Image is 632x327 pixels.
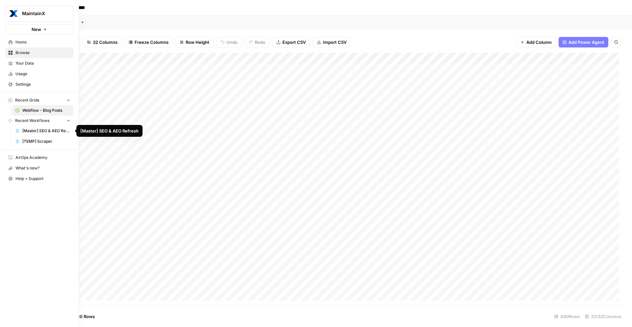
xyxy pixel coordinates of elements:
[245,37,270,47] button: Redo
[5,173,73,184] button: Help + Support
[175,37,214,47] button: Row Height
[135,39,169,45] span: Freeze Columns
[5,79,73,90] a: Settings
[124,37,173,47] button: Freeze Columns
[5,24,73,34] button: New
[15,39,70,45] span: Home
[5,69,73,79] a: Usage
[526,39,552,45] span: Add Column
[272,37,310,47] button: Export CSV
[93,39,118,45] span: 32 Columns
[68,313,95,320] span: Add 10 Rows
[6,163,73,173] div: What's new?
[15,176,70,182] span: Help + Support
[15,50,70,56] span: Browse
[8,8,19,19] img: MaintainX Logo
[22,10,62,17] span: MaintainX
[5,5,73,22] button: Workspace: MaintainX
[12,105,73,116] a: Webflow - Blog Posts
[5,95,73,105] button: Recent Grids
[12,126,73,136] a: [Master] SEO & AEO Refresh
[22,128,70,134] span: [Master] SEO & AEO Refresh
[5,163,73,173] button: What's new?
[186,39,209,45] span: Row Height
[15,71,70,77] span: Usage
[255,39,265,45] span: Redo
[83,37,122,47] button: 32 Columns
[15,81,70,87] span: Settings
[15,60,70,66] span: Your Data
[5,37,73,47] a: Home
[582,311,624,322] div: 32/32 Columns
[226,39,238,45] span: Undo
[559,37,608,47] button: Add Power Agent
[15,118,49,124] span: Recent Workflows
[5,116,73,126] button: Recent Workflows
[568,39,604,45] span: Add Power Agent
[32,26,41,33] span: New
[5,47,73,58] a: Browse
[323,39,347,45] span: Import CSV
[5,58,73,69] a: Your Data
[552,311,582,322] div: 490 Rows
[15,97,39,103] span: Recent Grids
[282,39,306,45] span: Export CSV
[15,155,70,161] span: AirOps Academy
[12,136,73,147] a: [TEMP] Scraper
[22,138,70,144] span: [TEMP] Scraper
[313,37,351,47] button: Import CSV
[22,107,70,113] span: Webflow - Blog Posts
[216,37,242,47] button: Undo
[516,37,556,47] button: Add Column
[5,152,73,163] a: AirOps Academy
[80,128,139,134] div: [Master] SEO & AEO Refresh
